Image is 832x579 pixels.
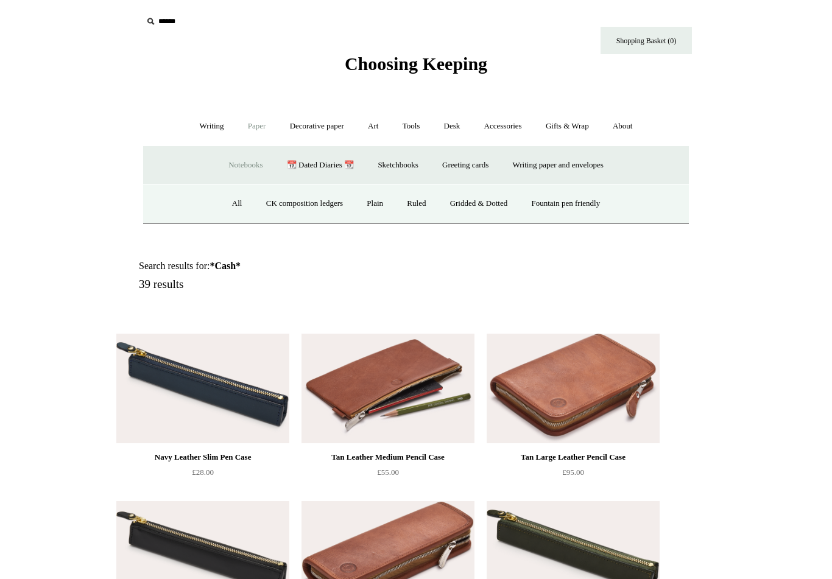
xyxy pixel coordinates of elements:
a: Greeting cards [431,149,499,181]
span: £28.00 [192,468,214,477]
a: Tan Leather Medium Pencil Case £55.00 [301,450,474,500]
a: 📆 Dated Diaries 📆 [276,149,365,181]
a: Tan Leather Medium Pencil Case Tan Leather Medium Pencil Case [301,334,474,443]
a: All [221,188,253,220]
a: About [602,110,644,142]
a: Sketchbooks [367,149,429,181]
a: Paper [237,110,277,142]
a: Tan Large Leather Pencil Case £95.00 [487,450,660,500]
span: £55.00 [377,468,399,477]
a: Gridded & Dotted [439,188,519,220]
a: CK composition ledgers [255,188,354,220]
a: Plain [356,188,394,220]
span: £95.00 [562,468,584,477]
a: Accessories [473,110,533,142]
div: Navy Leather Slim Pen Case [119,450,286,465]
a: Navy Leather Slim Pen Case Navy Leather Slim Pen Case [116,334,289,443]
h1: Search results for: [139,260,430,272]
a: Art [357,110,389,142]
img: Navy Leather Slim Pen Case [116,334,289,443]
h5: 39 results [139,278,430,292]
a: Notebooks [217,149,273,181]
a: Gifts & Wrap [535,110,600,142]
a: Decorative paper [279,110,355,142]
div: Tan Leather Medium Pencil Case [305,450,471,465]
a: Tan Large Leather Pencil Case Tan Large Leather Pencil Case [487,334,660,443]
img: Tan Leather Medium Pencil Case [301,334,474,443]
a: Tools [392,110,431,142]
a: Desk [433,110,471,142]
a: Shopping Basket (0) [601,27,692,54]
a: Writing paper and envelopes [502,149,615,181]
a: Navy Leather Slim Pen Case £28.00 [116,450,289,500]
span: Choosing Keeping [345,54,487,74]
a: Fountain pen friendly [521,188,612,220]
a: Ruled [396,188,437,220]
div: Tan Large Leather Pencil Case [490,450,657,465]
a: Writing [189,110,235,142]
img: Tan Large Leather Pencil Case [487,334,660,443]
a: Choosing Keeping [345,63,487,72]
